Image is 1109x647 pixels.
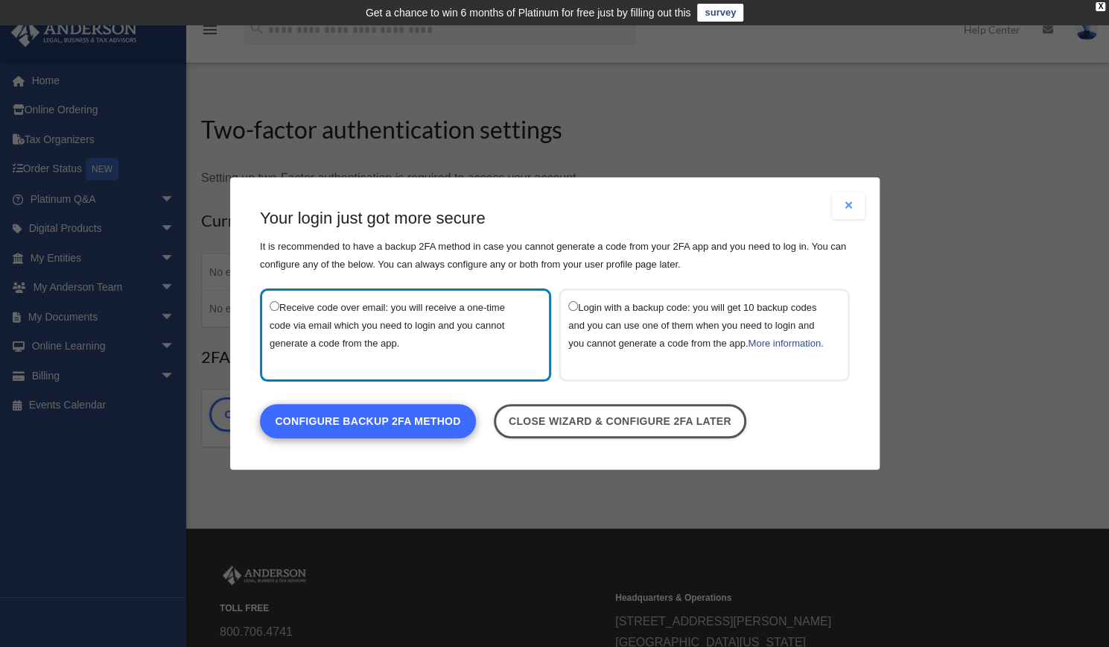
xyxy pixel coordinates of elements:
a: survey [697,4,743,22]
a: Configure backup 2FA method [260,404,476,438]
a: Close wizard & configure 2FA later [493,404,746,438]
input: Receive code over email: you will receive a one-time code via email which you need to login and y... [270,301,279,311]
div: Get a chance to win 6 months of Platinum for free just by filling out this [366,4,691,22]
label: Login with a backup code: you will get 10 backup codes and you can use one of them when you need ... [568,298,825,372]
button: Close modal [832,192,865,219]
h3: Your login just got more secure [260,207,850,230]
input: Login with a backup code: you will get 10 backup codes and you can use one of them when you need ... [568,301,578,311]
div: close [1096,2,1105,11]
label: Receive code over email: you will receive a one-time code via email which you need to login and y... [270,298,527,372]
p: It is recommended to have a backup 2FA method in case you cannot generate a code from your 2FA ap... [260,238,850,274]
a: More information. [748,338,823,349]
